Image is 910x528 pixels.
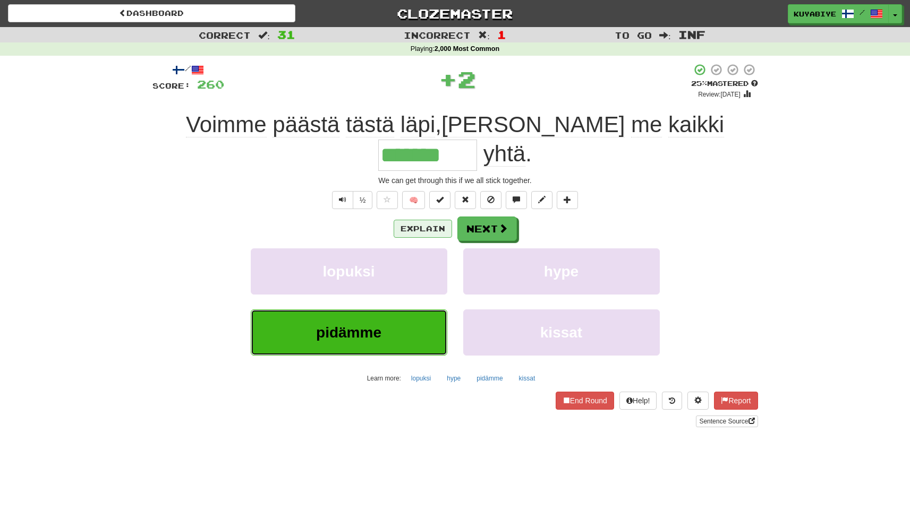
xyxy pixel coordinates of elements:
span: / [860,8,865,16]
span: yhtä [483,141,525,167]
span: Score: [152,81,191,90]
button: Ignore sentence (alt+i) [480,191,501,209]
button: hype [441,370,466,386]
span: Correct [199,30,251,40]
span: , [186,112,724,137]
button: kissat [513,370,541,386]
span: : [478,31,490,40]
span: To go [615,30,652,40]
div: Text-to-speech controls [330,191,373,209]
button: Explain [394,220,452,238]
small: Learn more: [367,375,401,382]
button: kissat [463,309,660,356]
span: : [258,31,270,40]
span: kissat [540,324,582,341]
button: ½ [353,191,373,209]
button: Next [457,217,517,241]
button: Round history (alt+y) [662,392,682,410]
span: kuyabiye [794,9,836,19]
span: 1 [497,28,506,41]
span: kaikki [668,112,724,137]
button: Reset to 0% Mastered (alt+r) [455,191,476,209]
button: Play sentence audio (ctl+space) [332,191,353,209]
span: Voimme [186,112,267,137]
button: hype [463,248,660,295]
span: + [439,63,457,95]
button: Add to collection (alt+a) [557,191,578,209]
a: Sentence Source [696,416,758,427]
span: hype [544,263,579,280]
span: 260 [197,77,224,91]
span: 25 % [691,79,707,88]
span: pidämme [316,324,381,341]
small: Review: [DATE] [698,91,741,98]
a: Clozemaster [311,4,599,23]
button: Set this sentence to 100% Mastered (alt+m) [429,191,450,209]
button: Help! [619,392,657,410]
span: 31 [277,28,295,41]
span: Incorrect [404,30,471,40]
button: pidämme [471,370,508,386]
span: läpi [401,112,435,137]
a: Dashboard [8,4,295,22]
button: Favorite sentence (alt+f) [377,191,398,209]
strong: 2,000 Most Common [435,45,499,53]
span: 2 [457,66,476,92]
div: / [152,63,224,76]
span: . [477,141,532,167]
span: me [631,112,662,137]
span: Inf [678,28,705,41]
span: tästä [346,112,394,137]
span: [PERSON_NAME] [441,112,625,137]
button: lopuksi [251,248,447,295]
span: : [659,31,671,40]
a: kuyabiye / [788,4,889,23]
button: Discuss sentence (alt+u) [506,191,527,209]
button: lopuksi [405,370,437,386]
button: Edit sentence (alt+d) [531,191,552,209]
span: päästä [273,112,339,137]
button: 🧠 [402,191,425,209]
button: Report [714,392,758,410]
button: End Round [556,392,614,410]
div: Mastered [691,79,758,89]
span: lopuksi [322,263,375,280]
button: pidämme [251,309,447,356]
div: We can get through this if we all stick together. [152,175,758,186]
